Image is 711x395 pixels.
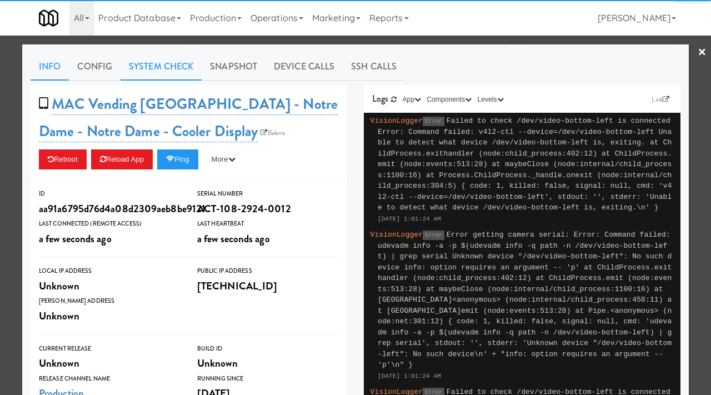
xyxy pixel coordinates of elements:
span: Failed to check /dev/video-bottom-left is connected Error: Command failed: v4l2-ctl --device=/dev... [378,117,672,212]
a: MAC Vending [GEOGRAPHIC_DATA] - Notre Dame - Notre Dame - Cooler Display [39,93,338,142]
button: Components [424,94,474,105]
span: VisionLogger [370,117,423,125]
span: a few seconds ago [39,231,112,246]
div: Unknown [197,354,339,373]
span: Logs [372,92,388,105]
span: a few seconds ago [197,231,270,246]
div: ID [39,188,181,199]
div: Unknown [39,354,181,373]
div: Last Connected (Remote Access) [39,218,181,229]
span: VisionLogger [370,231,423,239]
button: App [400,94,424,105]
span: Error [423,231,444,240]
a: × [698,36,707,70]
button: Reboot [39,149,87,169]
div: Last Heartbeat [197,218,339,229]
a: Device Calls [266,53,343,81]
div: Release Channel Name [39,373,181,384]
a: SSH Calls [343,53,405,81]
span: [DATE] 1:01:24 AM [378,373,441,379]
div: Serial Number [197,188,339,199]
div: Unknown [39,277,181,296]
button: More [203,149,244,169]
div: Build Id [197,343,339,354]
span: [DATE] 1:01:24 AM [378,216,441,222]
a: Snapshot [202,53,266,81]
button: Reload App [91,149,153,169]
div: [PERSON_NAME] Address [39,296,181,307]
div: Running Since [197,373,339,384]
div: Local IP Address [39,266,181,277]
div: Current Release [39,343,181,354]
div: Public IP Address [197,266,339,277]
a: Config [69,53,121,81]
div: aa91a6795d76d4a08d2309aeb8be9121 [39,199,181,218]
div: [TECHNICAL_ID] [197,277,339,296]
a: Link [649,94,672,105]
span: Error [423,117,444,126]
div: ACT-108-2924-0012 [197,199,339,218]
a: System Check [121,53,202,81]
button: Levels [474,94,506,105]
a: Balena [258,127,288,138]
div: Unknown [39,307,181,326]
button: Ping [157,149,198,169]
span: Error getting camera serial: Error: Command failed: udevadm info -a -p $(udevadm info -q path -n ... [378,231,672,369]
a: Info [31,53,69,81]
img: Micromart [39,8,58,28]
